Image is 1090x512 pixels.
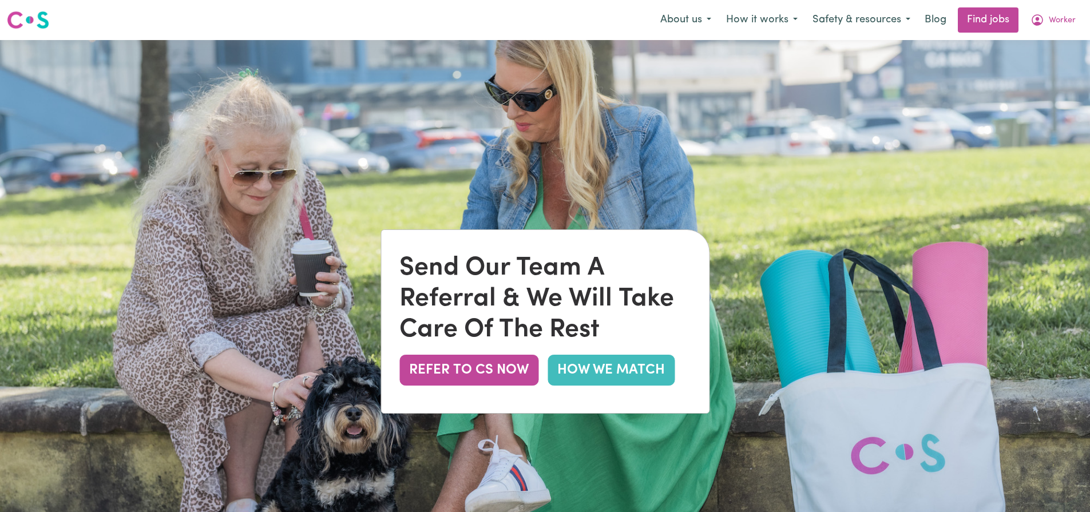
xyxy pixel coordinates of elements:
[958,7,1018,33] a: Find jobs
[653,8,719,32] button: About us
[1049,14,1076,27] span: Worker
[1023,8,1083,32] button: My Account
[719,8,805,32] button: How it works
[1044,466,1081,503] iframe: Button to launch messaging window
[399,253,691,346] div: Send Our Team A Referral & We Will Take Care Of The Rest
[7,7,49,33] a: Careseekers logo
[805,8,918,32] button: Safety & resources
[918,7,953,33] a: Blog
[399,355,538,386] button: REFER TO CS NOW
[548,355,675,386] a: HOW WE MATCH
[7,10,49,30] img: Careseekers logo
